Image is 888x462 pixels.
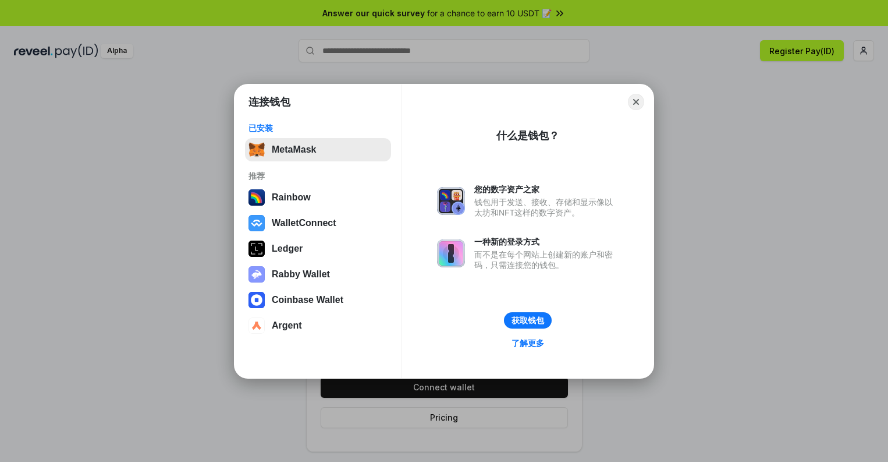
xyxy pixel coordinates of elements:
h1: 连接钱包 [248,95,290,109]
div: 而不是在每个网站上创建新的账户和密码，只需连接您的钱包。 [474,249,619,270]
button: Argent [245,314,391,337]
div: 已安装 [248,123,388,133]
div: 一种新的登录方式 [474,237,619,247]
img: svg+xml,%3Csvg%20width%3D%2228%22%20height%3D%2228%22%20viewBox%3D%220%200%2028%2028%22%20fill%3D... [248,318,265,334]
img: svg+xml,%3Csvg%20width%3D%2228%22%20height%3D%2228%22%20viewBox%3D%220%200%2028%2028%22%20fill%3D... [248,215,265,231]
img: svg+xml,%3Csvg%20fill%3D%22none%22%20height%3D%2233%22%20viewBox%3D%220%200%2035%2033%22%20width%... [248,142,265,158]
div: 推荐 [248,171,388,181]
img: svg+xml,%3Csvg%20xmlns%3D%22http%3A%2F%2Fwww.w3.org%2F2000%2Fsvg%22%20fill%3D%22none%22%20viewBox... [248,266,265,283]
a: 了解更多 [505,336,551,351]
div: 您的数字资产之家 [474,184,619,195]
button: Close [628,94,644,110]
img: svg+xml,%3Csvg%20xmlns%3D%22http%3A%2F%2Fwww.w3.org%2F2000%2Fsvg%22%20width%3D%2228%22%20height%3... [248,241,265,257]
div: Coinbase Wallet [272,295,343,305]
div: WalletConnect [272,218,336,228]
img: svg+xml,%3Csvg%20xmlns%3D%22http%3A%2F%2Fwww.w3.org%2F2000%2Fsvg%22%20fill%3D%22none%22%20viewBox... [437,187,465,215]
img: svg+xml,%3Csvg%20width%3D%22120%22%20height%3D%22120%22%20viewBox%3D%220%200%20120%20120%22%20fil... [248,189,265,206]
div: Ledger [272,244,303,254]
div: MetaMask [272,144,316,155]
button: MetaMask [245,138,391,161]
div: Rainbow [272,192,311,203]
div: Rabby Wallet [272,269,330,280]
button: 获取钱包 [504,312,552,329]
button: Rainbow [245,186,391,209]
img: svg+xml,%3Csvg%20width%3D%2228%22%20height%3D%2228%22%20viewBox%3D%220%200%2028%2028%22%20fill%3D... [248,292,265,308]
div: 获取钱包 [512,315,544,326]
button: WalletConnect [245,211,391,235]
img: svg+xml,%3Csvg%20xmlns%3D%22http%3A%2F%2Fwww.w3.org%2F2000%2Fsvg%22%20fill%3D%22none%22%20viewBox... [437,239,465,267]
button: Rabby Wallet [245,263,391,286]
button: Coinbase Wallet [245,288,391,312]
div: 钱包用于发送、接收、存储和显示像以太坊和NFT这样的数字资产。 [474,197,619,218]
div: 了解更多 [512,338,544,348]
div: 什么是钱包？ [496,129,559,143]
div: Argent [272,320,302,331]
button: Ledger [245,237,391,260]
